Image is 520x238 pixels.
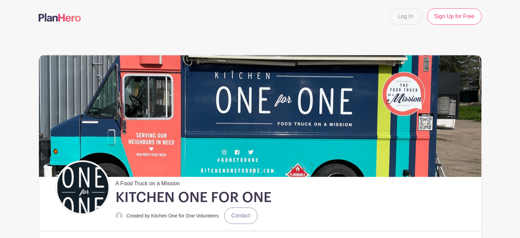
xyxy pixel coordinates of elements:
img: IMG_9124.jpeg [39,55,481,177]
span: A Food Truck on a Mission [116,177,180,188]
a: Contact [224,208,257,224]
img: default-ce2991bfa6775e67f084385cd625a349d9dcbb7a52a09fb2fda1e96e2d18dcdb.png [116,212,122,219]
h1: KITCHEN ONE FOR ONE [116,189,271,206]
a: Log In [389,8,422,25]
img: Black%20Verticle%20KO4O%202.png [57,162,108,213]
small: Created by Kitchen One for One Volunteers [126,213,219,218]
a: Sign Up for Free [427,8,481,25]
img: logo-507f7623f17ff9eddc593b1ce0a138ce2505c220e1c5a4e2b4648c50719b7d32.svg [39,13,81,22]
